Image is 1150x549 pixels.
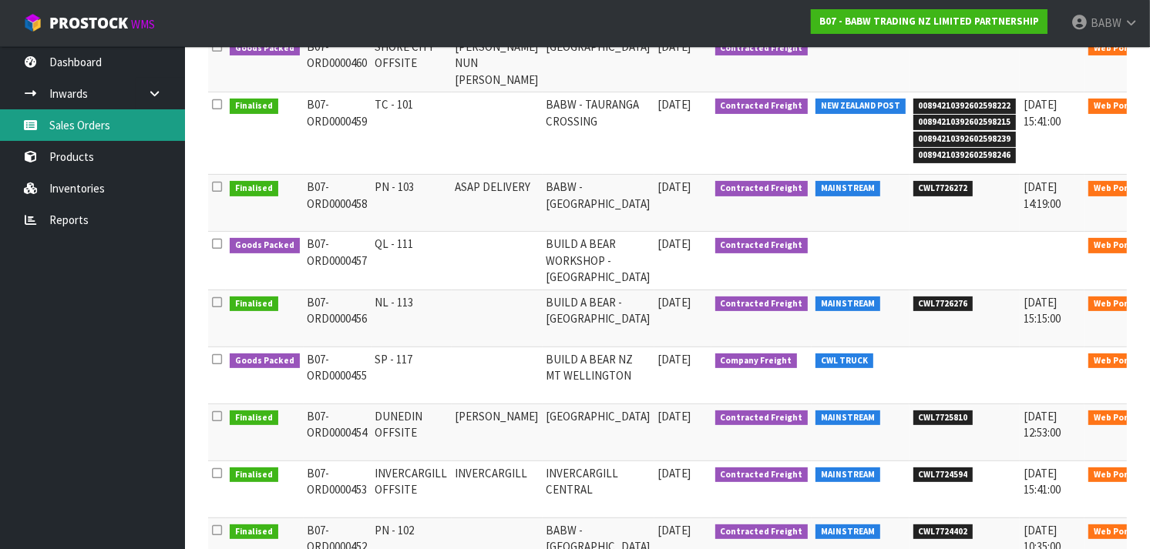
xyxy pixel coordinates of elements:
[230,524,278,540] span: Finalised
[913,181,973,196] span: CWL7726272
[658,523,691,537] span: [DATE]
[1024,179,1061,210] span: [DATE] 14:19:00
[815,353,873,369] span: CWL TRUCK
[372,92,452,175] td: TC - 101
[715,524,809,540] span: Contracted Freight
[372,460,452,517] td: INVERCARGILL OFFSITE
[230,296,278,312] span: Finalised
[372,175,452,232] td: PN - 103
[658,97,691,112] span: [DATE]
[1024,97,1061,128] span: [DATE] 15:41:00
[1088,353,1145,369] span: Web Portal
[658,352,691,367] span: [DATE]
[815,181,880,196] span: MAINSTREAM
[304,290,372,346] td: B07-ORD0000456
[913,115,1017,130] span: 00894210392602598215
[819,15,1039,28] strong: B07 - BABW TRADING NZ LIMITED PARTNERSHIP
[304,232,372,290] td: B07-ORD0000457
[304,92,372,175] td: B07-ORD0000459
[913,524,973,540] span: CWL7724402
[230,181,278,196] span: Finalised
[658,179,691,194] span: [DATE]
[230,238,300,253] span: Goods Packed
[1024,466,1061,497] span: [DATE] 15:41:00
[543,460,654,517] td: INVERCARGILL CENTRAL
[1091,15,1121,30] span: BABW
[1024,409,1061,440] span: [DATE] 12:53:00
[658,295,691,310] span: [DATE]
[658,236,691,251] span: [DATE]
[913,467,973,483] span: CWL7724594
[1088,99,1145,114] span: Web Portal
[372,34,452,92] td: SHORE CITY OFFSITE
[304,403,372,460] td: B07-ORD0000454
[230,99,278,114] span: Finalised
[815,99,906,114] span: NEW ZEALAND POST
[230,353,300,369] span: Goods Packed
[815,296,880,312] span: MAINSTREAM
[913,132,1017,147] span: 00894210392602598239
[913,296,973,312] span: CWL7726276
[715,353,798,369] span: Company Freight
[715,41,809,56] span: Contracted Freight
[1088,524,1145,540] span: Web Portal
[543,403,654,460] td: [GEOGRAPHIC_DATA]
[1088,296,1145,312] span: Web Portal
[815,467,880,483] span: MAINSTREAM
[543,346,654,403] td: BUILD A BEAR NZ MT WELLINGTON
[715,410,809,426] span: Contracted Freight
[304,175,372,232] td: B07-ORD0000458
[1088,181,1145,196] span: Web Portal
[715,181,809,196] span: Contracted Freight
[1088,410,1145,426] span: Web Portal
[23,13,42,32] img: cube-alt.png
[372,403,452,460] td: DUNEDIN OFFSITE
[230,410,278,426] span: Finalised
[452,34,543,92] td: [PERSON_NAME] NUN [PERSON_NAME]
[815,524,880,540] span: MAINSTREAM
[49,13,128,33] span: ProStock
[1088,467,1145,483] span: Web Portal
[543,290,654,346] td: BUILD A BEAR - [GEOGRAPHIC_DATA]
[372,232,452,290] td: QL - 111
[131,17,155,32] small: WMS
[913,99,1017,114] span: 00894210392602598222
[372,346,452,403] td: SP - 117
[304,34,372,92] td: B07-ORD0000460
[913,410,973,426] span: CWL7725810
[715,467,809,483] span: Contracted Freight
[1088,41,1145,56] span: Web Portal
[815,410,880,426] span: MAINSTREAM
[1024,295,1061,326] span: [DATE] 15:15:00
[452,175,543,232] td: ASAP DELIVERY
[543,92,654,175] td: BABW - TAURANGA CROSSING
[715,99,809,114] span: Contracted Freight
[543,232,654,290] td: BUILD A BEAR WORKSHOP - [GEOGRAPHIC_DATA]
[543,34,654,92] td: [GEOGRAPHIC_DATA]
[304,346,372,403] td: B07-ORD0000455
[230,467,278,483] span: Finalised
[452,460,543,517] td: INVERCARGILL
[913,148,1017,163] span: 00894210392602598246
[658,466,691,480] span: [DATE]
[543,175,654,232] td: BABW - [GEOGRAPHIC_DATA]
[715,296,809,312] span: Contracted Freight
[658,409,691,423] span: [DATE]
[452,403,543,460] td: [PERSON_NAME]
[230,41,300,56] span: Goods Packed
[1088,238,1145,253] span: Web Portal
[372,290,452,346] td: NL - 113
[715,238,809,253] span: Contracted Freight
[304,460,372,517] td: B07-ORD0000453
